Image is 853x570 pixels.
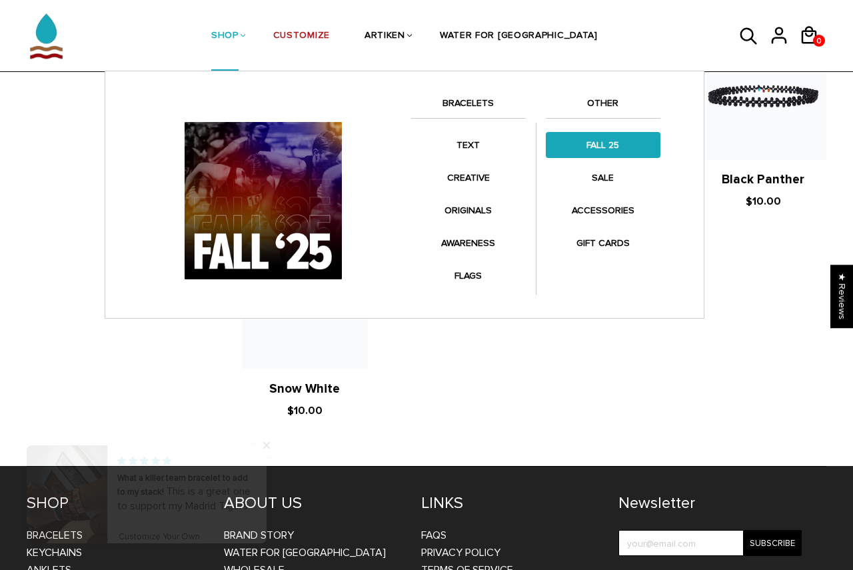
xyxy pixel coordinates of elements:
[411,165,526,191] a: CREATIVE
[27,546,82,559] a: Keychains
[224,493,401,513] h4: ABOUT US
[546,197,660,223] a: ACCESSORIES
[365,1,405,72] a: ARTIKEN
[743,530,802,556] input: Subscribe
[813,33,825,49] span: 0
[411,230,526,256] a: AWARENESS
[546,95,660,118] a: OTHER
[211,1,239,72] a: SHOP
[421,493,598,513] h4: LINKS
[257,435,277,455] span: Close popup widget
[813,35,825,47] a: 0
[273,1,330,72] a: CUSTOMIZE
[411,132,526,158] a: TEXT
[411,263,526,289] a: FLAGS
[618,493,802,513] h4: Newsletter
[421,546,500,559] a: Privacy Policy
[269,381,340,397] a: Snow White
[722,172,804,187] a: Black Panther
[411,95,526,118] a: BRACELETS
[421,529,446,542] a: FAQs
[440,1,598,72] a: WATER FOR [GEOGRAPHIC_DATA]
[618,530,802,556] input: your@email.com
[546,230,660,256] a: GIFT CARDS
[411,197,526,223] a: ORIGINALS
[224,546,386,559] a: WATER FOR [GEOGRAPHIC_DATA]
[546,132,660,158] a: FALL 25
[287,404,323,417] span: $10.00
[546,165,660,191] a: SALE
[830,265,853,328] div: Click to open Judge.me floating reviews tab
[746,195,781,208] span: $10.00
